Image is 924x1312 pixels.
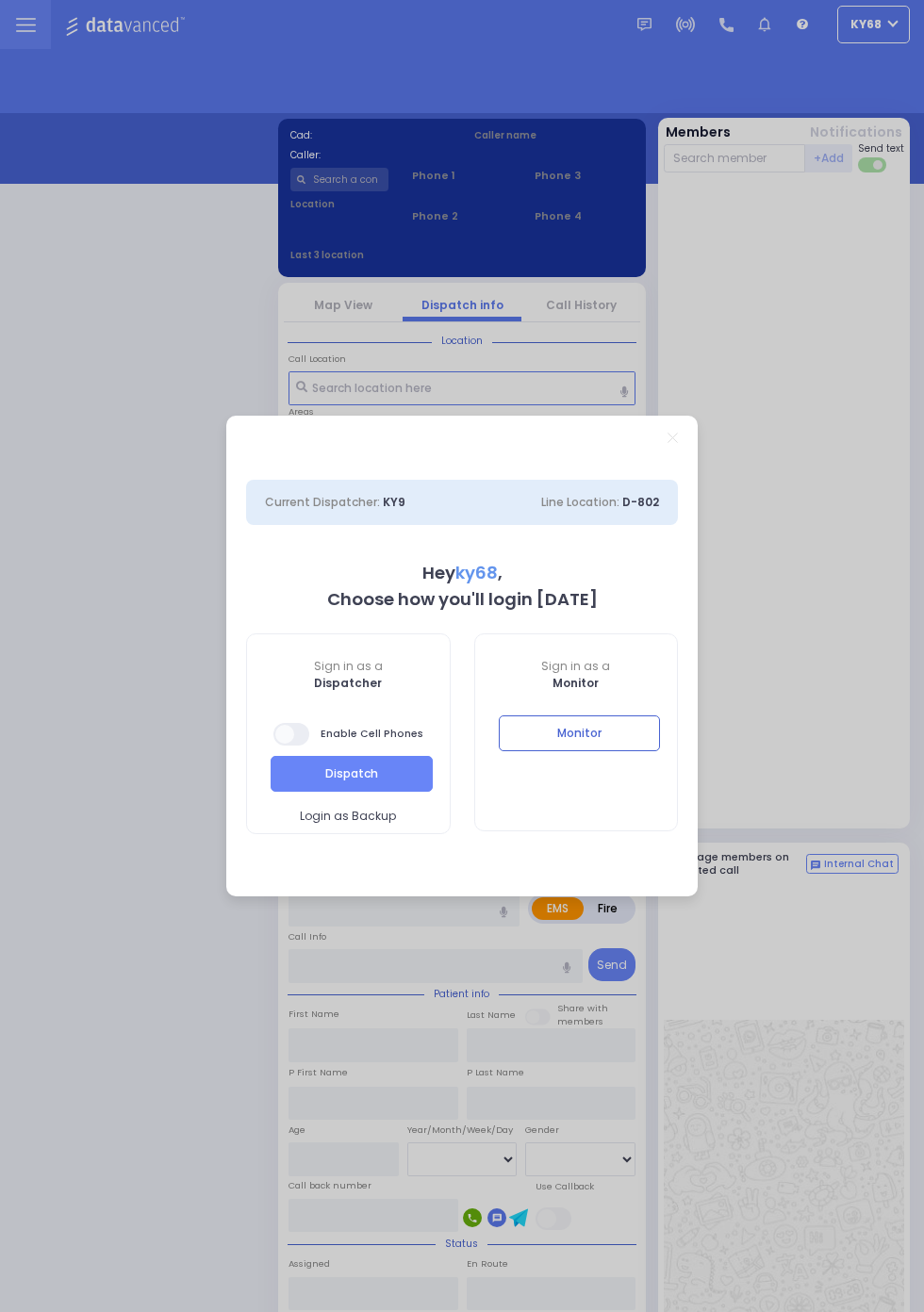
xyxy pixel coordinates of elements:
[271,756,433,792] button: Dispatch
[541,494,619,510] span: Line Location:
[455,561,498,584] span: ky68
[383,494,405,510] span: KY9
[668,433,678,443] a: Close
[499,715,661,751] button: Monitor
[327,587,598,611] b: Choose how you'll login [DATE]
[247,658,450,675] span: Sign in as a
[553,675,599,691] b: Monitor
[273,721,423,747] span: Enable Cell Phones
[475,658,678,675] span: Sign in as a
[314,675,382,691] b: Dispatcher
[422,561,503,584] b: Hey ,
[300,808,396,825] span: Login as Backup
[622,494,659,510] span: D-802
[265,494,380,510] span: Current Dispatcher:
